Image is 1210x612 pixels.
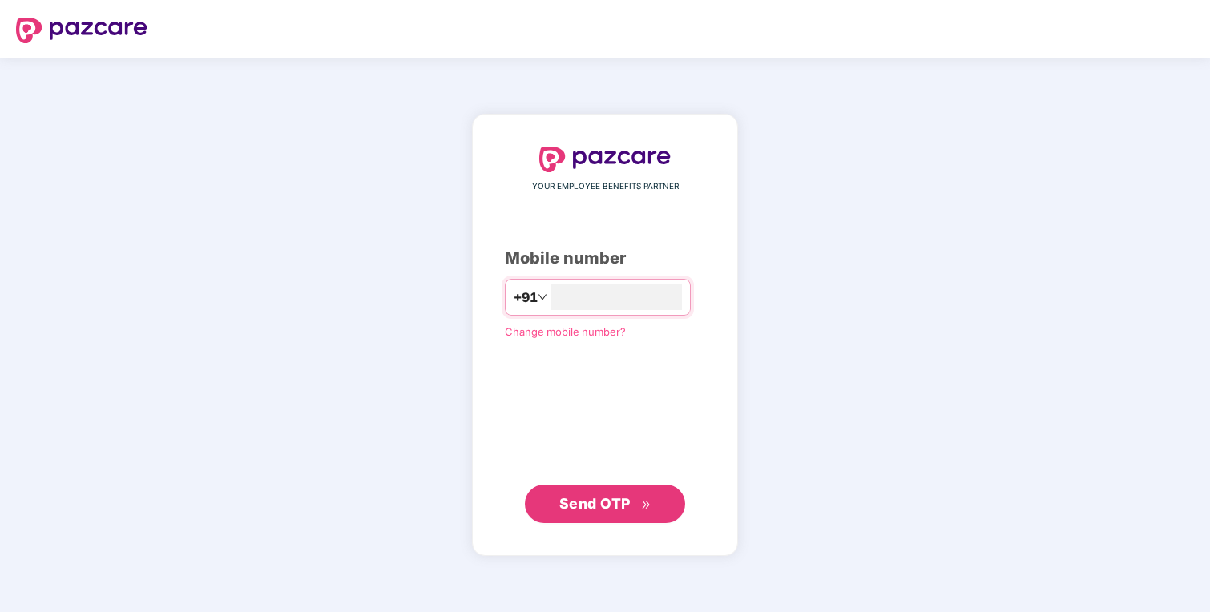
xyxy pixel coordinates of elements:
[538,292,547,302] span: down
[525,485,685,523] button: Send OTPdouble-right
[505,246,705,271] div: Mobile number
[532,180,679,193] span: YOUR EMPLOYEE BENEFITS PARTNER
[641,500,651,510] span: double-right
[514,288,538,308] span: +91
[16,18,147,43] img: logo
[539,147,671,172] img: logo
[505,325,626,338] a: Change mobile number?
[559,495,631,512] span: Send OTP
